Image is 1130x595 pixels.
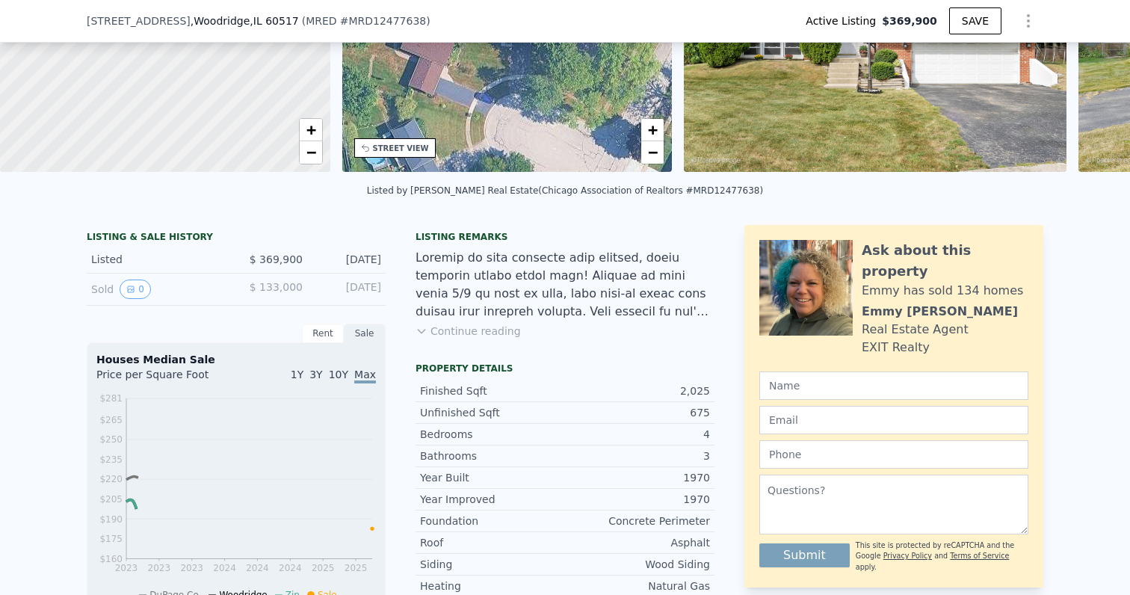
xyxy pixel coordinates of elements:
[306,120,315,139] span: +
[648,143,658,161] span: −
[420,535,565,550] div: Roof
[91,252,224,267] div: Listed
[315,280,381,299] div: [DATE]
[950,552,1009,560] a: Terms of Service
[302,324,344,343] div: Rent
[345,563,368,573] tspan: 2025
[120,280,151,299] button: View historical data
[99,434,123,445] tspan: $250
[180,563,203,573] tspan: 2023
[291,369,303,380] span: 1Y
[99,534,123,544] tspan: $175
[250,15,298,27] span: , IL 60517
[340,15,427,27] span: # MRD12477638
[565,448,710,463] div: 3
[862,240,1028,282] div: Ask about this property
[420,448,565,463] div: Bathrooms
[91,280,224,299] div: Sold
[315,252,381,267] div: [DATE]
[306,143,315,161] span: −
[213,563,236,573] tspan: 2024
[354,369,376,383] span: Max
[565,492,710,507] div: 1970
[300,119,322,141] a: Zoom in
[862,321,969,339] div: Real Estate Agent
[565,557,710,572] div: Wood Siding
[949,7,1001,34] button: SAVE
[856,540,1028,573] div: This site is protected by reCAPTCHA and the Google and apply.
[648,120,658,139] span: +
[420,470,565,485] div: Year Built
[420,427,565,442] div: Bedrooms
[99,393,123,404] tspan: $281
[882,13,937,28] span: $369,900
[416,249,714,321] div: Loremip do sita consecte adip elitsed, doeiu temporin utlabo etdol magn! Aliquae ad mini venia 5/...
[420,383,565,398] div: Finished Sqft
[279,563,302,573] tspan: 2024
[641,141,664,164] a: Zoom out
[329,369,348,380] span: 10Y
[420,514,565,528] div: Foundation
[367,185,763,196] div: Listed by [PERSON_NAME] Real Estate (Chicago Association of Realtors #MRD12477638)
[115,563,138,573] tspan: 2023
[420,492,565,507] div: Year Improved
[1013,6,1043,36] button: Show Options
[300,141,322,164] a: Zoom out
[565,470,710,485] div: 1970
[759,440,1028,469] input: Phone
[191,13,299,28] span: , Woodridge
[806,13,882,28] span: Active Listing
[87,13,191,28] span: [STREET_ADDRESS]
[302,13,430,28] div: ( )
[99,514,123,525] tspan: $190
[148,563,171,573] tspan: 2023
[87,231,386,246] div: LISTING & SALE HISTORY
[96,352,376,367] div: Houses Median Sale
[565,405,710,420] div: 675
[565,579,710,594] div: Natural Gas
[250,253,303,265] span: $ 369,900
[565,427,710,442] div: 4
[246,563,269,573] tspan: 2024
[250,281,303,293] span: $ 133,000
[99,474,123,484] tspan: $220
[862,303,1018,321] div: Emmy [PERSON_NAME]
[759,406,1028,434] input: Email
[416,363,714,374] div: Property details
[420,557,565,572] div: Siding
[420,579,565,594] div: Heating
[416,231,714,243] div: Listing remarks
[344,324,386,343] div: Sale
[96,367,236,391] div: Price per Square Foot
[565,535,710,550] div: Asphalt
[309,369,322,380] span: 3Y
[641,119,664,141] a: Zoom in
[99,415,123,425] tspan: $265
[99,494,123,505] tspan: $205
[416,324,521,339] button: Continue reading
[862,282,1023,300] div: Emmy has sold 134 homes
[99,554,123,564] tspan: $160
[565,514,710,528] div: Concrete Perimeter
[862,339,930,357] div: EXIT Realty
[565,383,710,398] div: 2,025
[373,143,429,154] div: STREET VIEW
[883,552,932,560] a: Privacy Policy
[306,15,336,27] span: MRED
[420,405,565,420] div: Unfinished Sqft
[312,563,335,573] tspan: 2025
[759,543,850,567] button: Submit
[99,454,123,465] tspan: $235
[759,372,1028,400] input: Name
